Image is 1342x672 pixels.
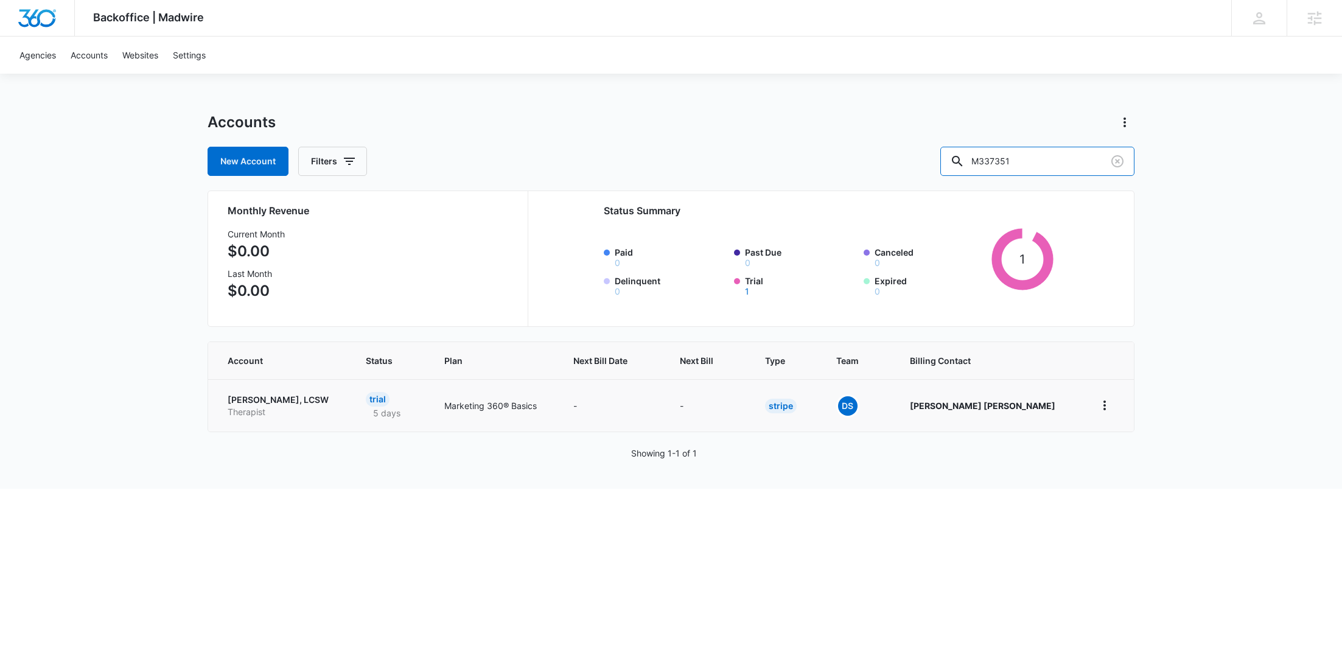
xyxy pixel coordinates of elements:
[665,379,750,432] td: -
[298,147,367,176] button: Filters
[166,37,213,74] a: Settings
[228,228,285,240] h3: Current Month
[115,37,166,74] a: Websites
[228,203,513,218] h2: Monthly Revenue
[444,354,544,367] span: Plan
[910,354,1066,367] span: Billing Contact
[228,406,337,418] p: Therapist
[208,113,276,131] h1: Accounts
[745,287,749,296] button: Trial
[63,37,115,74] a: Accounts
[604,203,1054,218] h2: Status Summary
[208,147,288,176] a: New Account
[228,394,337,406] p: [PERSON_NAME], LCSW
[910,401,1055,411] strong: [PERSON_NAME] [PERSON_NAME]
[745,246,857,267] label: Past Due
[228,280,285,302] p: $0.00
[1019,251,1025,267] tspan: 1
[745,275,857,296] label: Trial
[1095,396,1114,415] button: home
[615,246,727,267] label: Paid
[765,399,797,413] div: Stripe
[765,354,789,367] span: Type
[875,246,987,267] label: Canceled
[228,354,319,367] span: Account
[366,392,390,407] div: Trial
[228,240,285,262] p: $0.00
[366,354,397,367] span: Status
[93,11,204,24] span: Backoffice | Madwire
[940,147,1134,176] input: Search
[875,275,987,296] label: Expired
[1115,113,1134,132] button: Actions
[228,267,285,280] h3: Last Month
[444,399,544,412] p: Marketing 360® Basics
[838,396,858,416] span: DS
[615,275,727,296] label: Delinquent
[631,447,697,460] p: Showing 1-1 of 1
[680,354,718,367] span: Next Bill
[228,394,337,418] a: [PERSON_NAME], LCSWTherapist
[559,379,666,432] td: -
[573,354,634,367] span: Next Bill Date
[12,37,63,74] a: Agencies
[366,407,408,419] p: 5 days
[836,354,863,367] span: Team
[1108,152,1127,171] button: Clear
